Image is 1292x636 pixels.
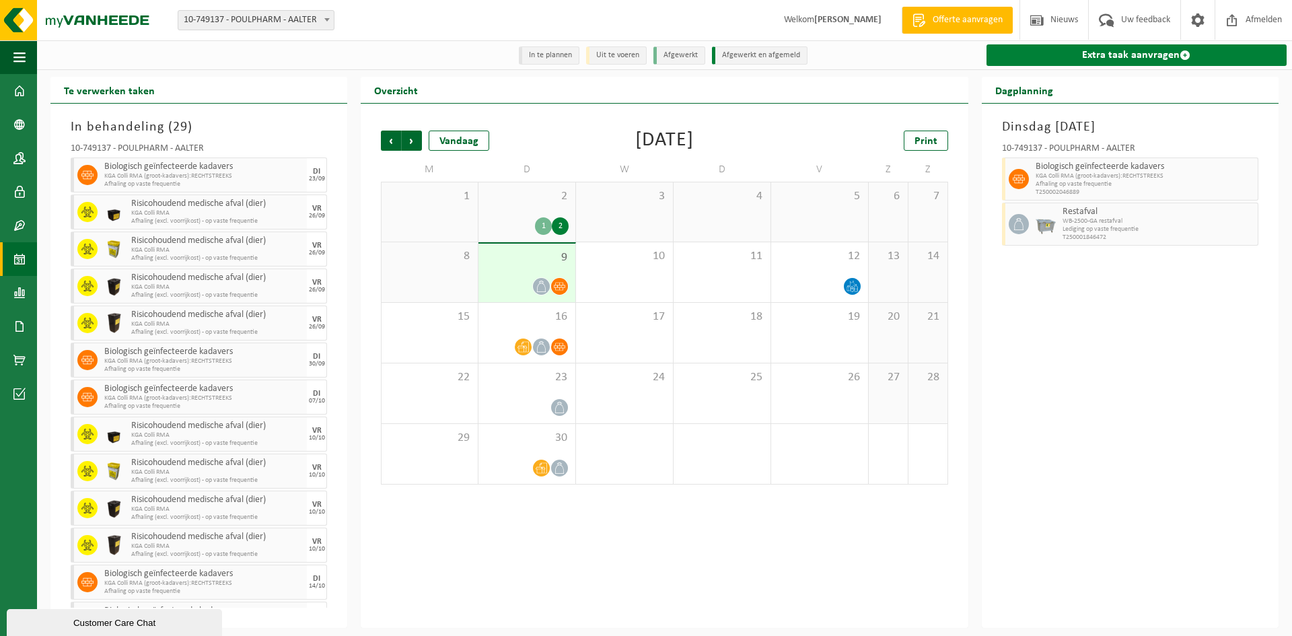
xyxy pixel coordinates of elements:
[104,498,124,518] img: LP-SB-00050-HPE-51
[104,461,124,481] img: LP-SB-00045-CRB-21
[104,313,124,333] img: LP-SB-00060-HPE-51
[312,279,322,287] div: VR
[131,421,303,431] span: Risicohoudend medische afval (dier)
[402,131,422,151] span: Volgende
[1036,162,1254,172] span: Biologisch geïnfecteerde kadavers
[388,370,471,385] span: 22
[478,157,576,182] td: D
[104,402,303,411] span: Afhaling op vaste frequentie
[583,370,666,385] span: 24
[131,236,303,246] span: Risicohoudend medische afval (dier)
[178,11,334,30] span: 10-749137 - POULPHARM - AALTER
[131,458,303,468] span: Risicohoudend medische afval (dier)
[778,370,861,385] span: 26
[869,157,908,182] td: Z
[104,365,303,374] span: Afhaling op vaste frequentie
[680,189,764,204] span: 4
[131,431,303,439] span: KGA Colli RMA
[131,320,303,328] span: KGA Colli RMA
[312,205,322,213] div: VR
[875,310,901,324] span: 20
[313,168,320,176] div: DI
[71,117,327,137] h3: In behandeling ( )
[388,310,471,324] span: 15
[635,131,694,151] div: [DATE]
[309,546,325,553] div: 10/10
[312,242,322,250] div: VR
[131,476,303,485] span: Afhaling (excl. voorrijkost) - op vaste frequentie
[388,249,471,264] span: 8
[104,276,124,296] img: LP-SB-00050-HPE-51
[178,10,334,30] span: 10-749137 - POULPHARM - AALTER
[1063,207,1254,217] span: Restafval
[875,370,901,385] span: 27
[104,180,303,188] span: Afhaling op vaste frequentie
[583,189,666,204] span: 3
[7,606,225,636] iframe: chat widget
[309,324,325,330] div: 26/09
[771,157,869,182] td: V
[1063,225,1254,234] span: Lediging op vaste frequentie
[313,353,320,361] div: DI
[312,538,322,546] div: VR
[104,535,124,555] img: LP-SB-00060-HPE-51
[1063,234,1254,242] span: T250001846472
[929,13,1006,27] span: Offerte aanvragen
[778,189,861,204] span: 5
[1036,172,1254,180] span: KGA Colli RMA (groot-kadavers):RECHTSTREEKS
[1036,214,1056,234] img: WB-2500-GAL-GY-01
[104,357,303,365] span: KGA Colli RMA (groot-kadavers):RECHTSTREEKS
[104,172,303,180] span: KGA Colli RMA (groot-kadavers):RECHTSTREEKS
[104,569,303,579] span: Biologisch geïnfecteerde kadavers
[131,495,303,505] span: Risicohoudend medische afval (dier)
[131,209,303,217] span: KGA Colli RMA
[104,424,124,444] img: LP-SB-00030-HPE-51
[908,157,948,182] td: Z
[915,310,941,324] span: 21
[914,136,937,147] span: Print
[309,213,325,219] div: 26/09
[104,579,303,588] span: KGA Colli RMA (groot-kadavers):RECHTSTREEKS
[309,583,325,590] div: 14/10
[814,15,882,25] strong: [PERSON_NAME]
[131,468,303,476] span: KGA Colli RMA
[1002,117,1258,137] h3: Dinsdag [DATE]
[680,249,764,264] span: 11
[309,250,325,256] div: 26/09
[313,575,320,583] div: DI
[535,217,552,235] div: 1
[131,505,303,514] span: KGA Colli RMA
[361,77,431,103] h2: Overzicht
[485,370,569,385] span: 23
[131,328,303,337] span: Afhaling (excl. voorrijkost) - op vaste frequentie
[131,439,303,448] span: Afhaling (excl. voorrijkost) - op vaste frequentie
[653,46,705,65] li: Afgewerkt
[131,532,303,542] span: Risicohoudend medische afval (dier)
[71,144,327,157] div: 10-749137 - POULPHARM - AALTER
[131,551,303,559] span: Afhaling (excl. voorrijkost) - op vaste frequentie
[381,131,401,151] span: Vorige
[904,131,948,151] a: Print
[131,514,303,522] span: Afhaling (excl. voorrijkost) - op vaste frequentie
[309,361,325,367] div: 30/09
[104,588,303,596] span: Afhaling op vaste frequentie
[519,46,579,65] li: In te plannen
[309,287,325,293] div: 26/09
[680,370,764,385] span: 25
[104,394,303,402] span: KGA Colli RMA (groot-kadavers):RECHTSTREEKS
[131,273,303,283] span: Risicohoudend medische afval (dier)
[875,249,901,264] span: 13
[915,249,941,264] span: 14
[309,509,325,516] div: 10/10
[429,131,489,151] div: Vandaag
[576,157,674,182] td: W
[131,283,303,291] span: KGA Colli RMA
[173,120,188,134] span: 29
[778,310,861,324] span: 19
[50,77,168,103] h2: Te verwerken taken
[485,250,569,265] span: 9
[485,310,569,324] span: 16
[312,501,322,509] div: VR
[312,316,322,324] div: VR
[712,46,808,65] li: Afgewerkt en afgemeld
